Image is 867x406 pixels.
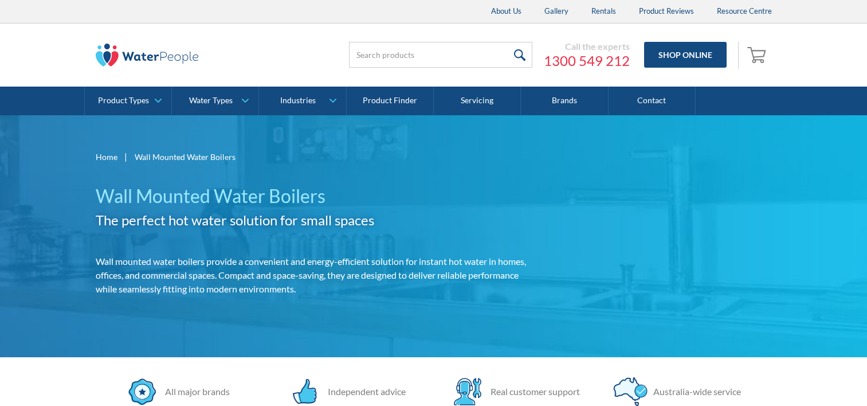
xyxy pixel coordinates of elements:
[96,182,536,210] h1: Wall Mounted Water Boilers
[485,385,580,399] div: Real customer support
[648,385,741,399] div: Australia-wide service
[85,87,171,115] a: Product Types
[259,87,346,115] a: Industries
[347,87,434,115] a: Product Finder
[98,96,149,106] div: Product Types
[172,87,258,115] a: Water Types
[189,96,233,106] div: Water Types
[544,52,630,69] a: 1300 549 212
[747,45,769,64] img: shopping cart
[123,150,129,163] div: |
[96,44,199,67] img: The Water People
[159,385,230,399] div: All major brands
[322,385,406,399] div: Independent advice
[644,42,727,68] a: Shop Online
[434,87,521,115] a: Servicing
[280,96,316,106] div: Industries
[544,41,630,52] div: Call the experts
[744,41,772,69] a: Open cart
[96,255,536,296] p: Wall mounted water boilers provide a convenient and energy-efficient solution for instant hot wat...
[521,87,608,115] a: Brands
[96,210,536,231] h2: The perfect hot water solution for small spaces
[349,42,532,68] input: Search products
[96,151,117,163] a: Home
[135,151,236,163] div: Wall Mounted Water Boilers
[609,87,696,115] a: Contact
